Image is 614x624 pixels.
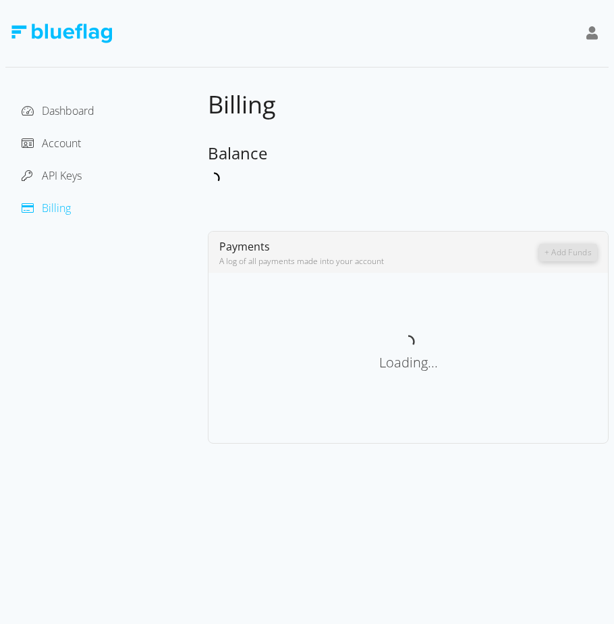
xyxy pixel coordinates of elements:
span: Billing [42,201,71,215]
span: Account [42,136,81,151]
img: Blue Flag Logo [11,24,112,43]
span: Dashboard [42,103,94,118]
div: A log of all payments made into your account [219,255,539,267]
a: API Keys [22,168,82,183]
div: Loading... [219,353,597,373]
a: Billing [22,201,71,215]
button: + Add Funds [539,244,597,261]
span: Balance [208,142,267,164]
span: Payments [219,239,270,254]
span: API Keys [42,168,82,183]
a: Account [22,136,81,151]
a: Dashboard [22,103,94,118]
span: Billing [208,88,276,121]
